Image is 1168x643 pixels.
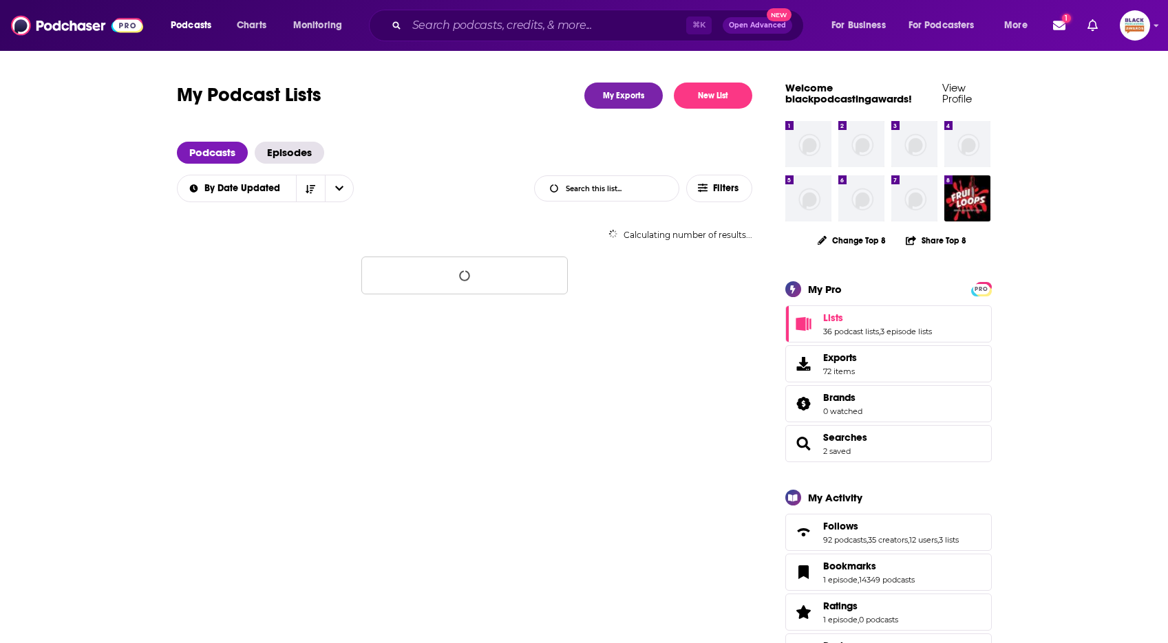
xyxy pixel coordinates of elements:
span: Ratings [823,600,858,612]
span: Filters [713,184,741,193]
button: Filters [686,175,752,202]
button: Change Top 8 [809,232,895,249]
a: PRO [973,283,990,293]
button: open menu [822,14,903,36]
span: By Date Updated [204,184,285,193]
img: Podchaser - Follow, Share and Rate Podcasts [11,12,143,39]
a: 12 users [909,535,937,545]
a: Bookmarks [823,560,915,572]
span: Exports [790,354,818,373]
a: 1 episode [823,575,858,585]
img: missing-image.png [785,121,831,167]
a: 35 creators [868,535,908,545]
span: PRO [973,284,990,294]
a: 0 podcasts [859,615,898,624]
a: 2 saved [823,446,851,456]
a: 36 podcast lists [823,327,879,336]
a: My Exports [584,83,663,109]
a: Exports [785,345,992,382]
a: Lists [790,314,818,334]
button: open menu [325,175,354,201]
span: Lists [785,305,992,342]
div: Calculating number of results... [177,230,752,240]
span: , [879,327,880,336]
a: 3 episode lists [880,327,932,336]
img: missing-image.png [944,121,990,167]
button: open menu [176,184,296,193]
a: 3 lists [939,535,959,545]
a: 1 episode [823,615,858,624]
a: Follows [790,523,818,542]
span: Logged in as blackpodcastingawards [1120,10,1150,41]
span: ⌘ K [686,17,712,34]
img: missing-image.png [838,175,884,221]
button: Loading [361,257,568,294]
a: View Profile [942,81,972,105]
button: open menu [161,14,229,36]
span: More [1004,16,1028,35]
input: Search podcasts, credits, & more... [407,14,686,36]
a: Charts [228,14,275,36]
img: User Profile [1120,10,1150,41]
span: Follows [823,520,858,532]
span: Follows [785,514,992,551]
span: Exports [823,351,857,364]
span: Monitoring [293,16,342,35]
a: Lists [823,312,932,324]
button: open menu [284,14,360,36]
button: Share Top 8 [905,227,967,254]
a: Brands [823,391,862,404]
span: , [867,535,868,545]
span: Podcasts [171,16,211,35]
a: Ratings [823,600,898,612]
span: New [767,8,792,21]
a: Show notifications dropdown [1048,14,1071,37]
button: Open AdvancedNew [723,17,792,34]
div: Search podcasts, credits, & more... [382,10,817,41]
h1: My Podcast Lists [177,83,321,109]
div: My Activity [808,491,862,504]
img: missing-image.png [785,175,831,221]
a: Searches [823,431,867,444]
span: Ratings [785,593,992,631]
span: Brands [785,385,992,422]
span: 72 items [823,367,857,376]
a: Podcasts [177,142,248,164]
a: Welcome blackpodcastingawards! [785,81,912,105]
a: Bookmarks [790,563,818,582]
div: My Pro [808,283,842,296]
button: Sort Direction [296,175,325,201]
span: Bookmarks [785,554,992,591]
span: Bookmarks [823,560,876,572]
img: Fruitloops: Serial Killers of Color [944,175,990,221]
h2: Choose List sort [177,175,354,202]
img: missing-image.png [891,121,937,167]
span: Episodes [255,142,324,164]
a: Show notifications dropdown [1082,14,1103,37]
span: For Business [831,16,886,35]
a: 92 podcasts [823,535,867,545]
img: missing-image.png [838,121,884,167]
span: Lists [823,312,843,324]
a: Follows [823,520,959,532]
span: For Podcasters [909,16,975,35]
button: open menu [995,14,1045,36]
span: , [858,575,859,585]
span: Brands [823,391,856,404]
span: Charts [237,16,266,35]
span: , [858,615,859,624]
a: Ratings [790,602,818,622]
span: , [908,535,909,545]
span: , [937,535,939,545]
span: 1 [1062,14,1071,23]
a: 14349 podcasts [859,575,915,585]
button: open menu [900,14,995,36]
span: Searches [785,425,992,462]
span: Open Advanced [729,22,786,29]
a: Searches [790,434,818,453]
